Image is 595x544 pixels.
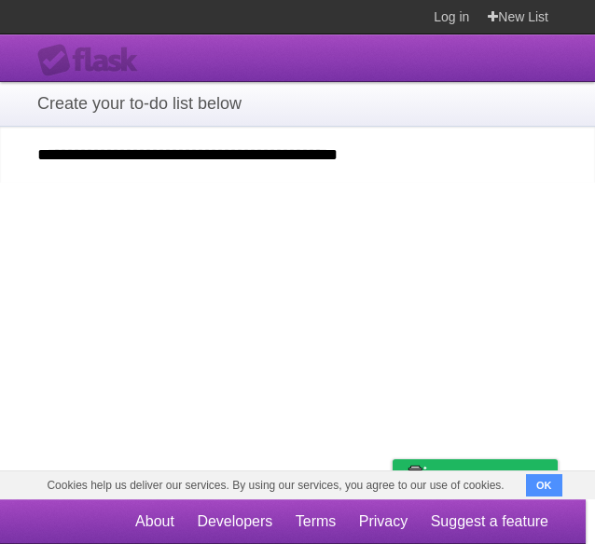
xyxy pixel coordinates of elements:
[431,504,548,539] a: Suggest a feature
[296,504,337,539] a: Terms
[37,91,558,116] h1: Create your to-do list below
[197,504,272,539] a: Developers
[359,504,408,539] a: Privacy
[28,471,522,499] span: Cookies help us deliver our services. By using our services, you agree to our use of cookies.
[135,504,174,539] a: About
[526,474,562,496] button: OK
[393,459,558,494] a: Buy me a coffee
[402,460,427,492] img: Buy me a coffee
[37,44,149,77] div: Flask
[432,460,548,493] span: Buy me a coffee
